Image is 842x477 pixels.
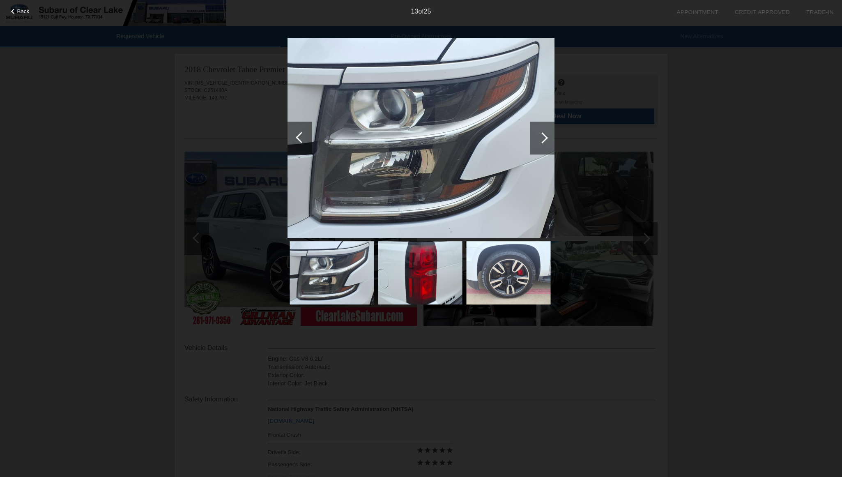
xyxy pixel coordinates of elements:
[735,9,790,15] a: Credit Approved
[17,8,30,14] span: Back
[467,241,551,304] img: 0949279269df41b4aadf90c84e5b388f.jpg
[424,8,431,15] span: 25
[676,9,718,15] a: Appointment
[378,241,462,304] img: eb5a2ffce55c40d2a7b04e5b0aed0fd4.jpg
[290,241,374,304] img: 1bda9a28f6b14ed8b80221901933fa25.jpg
[806,9,834,15] a: Trade-In
[288,38,554,238] img: 1bda9a28f6b14ed8b80221901933fa25.jpg
[411,8,419,15] span: 13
